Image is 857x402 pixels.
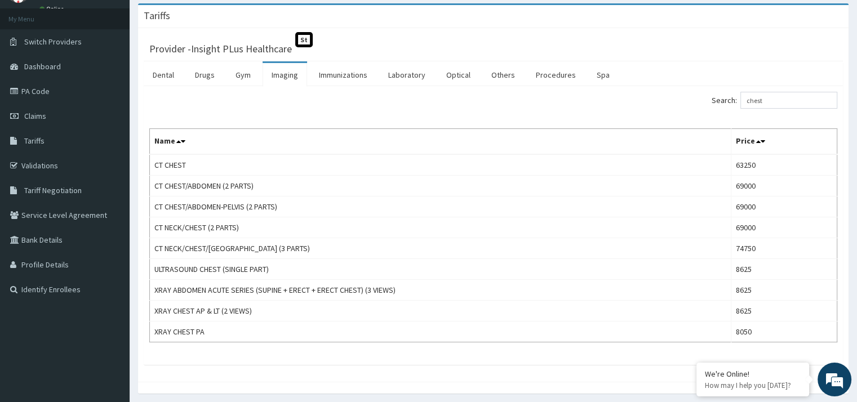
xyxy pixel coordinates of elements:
td: XRAY ABDOMEN ACUTE SERIES (SUPINE + ERECT + ERECT CHEST) (3 VIEWS) [150,280,731,301]
input: Search: [740,92,837,109]
td: 69000 [731,196,837,217]
td: CT CHEST/ABDOMEN-PELVIS (2 PARTS) [150,196,731,217]
img: d_794563401_company_1708531726252_794563401 [21,56,46,84]
a: Drugs [186,63,224,87]
td: CT NECK/CHEST (2 PARTS) [150,217,731,238]
td: 8625 [731,301,837,321]
div: We're Online! [705,369,801,379]
h3: Tariffs [144,11,170,21]
textarea: Type your message and hit 'Enter' [6,276,215,315]
span: We're online! [65,126,156,240]
a: Dental [144,63,183,87]
div: Chat with us now [59,63,189,78]
td: CT NECK/CHEST/[GEOGRAPHIC_DATA] (3 PARTS) [150,238,731,259]
p: How may I help you today? [705,381,801,390]
a: Immunizations [310,63,376,87]
td: 8050 [731,321,837,342]
a: Imaging [263,63,307,87]
a: Procedures [527,63,585,87]
a: Laboratory [379,63,434,87]
th: Name [150,129,731,155]
td: 63250 [731,154,837,176]
td: 8625 [731,280,837,301]
td: 69000 [731,217,837,238]
span: Claims [24,111,46,121]
th: Price [731,129,837,155]
span: Switch Providers [24,37,82,47]
a: Optical [437,63,479,87]
span: Tariffs [24,136,45,146]
a: Others [482,63,524,87]
td: 8625 [731,259,837,280]
a: Online [39,5,66,13]
div: Minimize live chat window [185,6,212,33]
a: Spa [588,63,619,87]
td: 69000 [731,176,837,196]
td: XRAY CHEST AP & LT (2 VIEWS) [150,301,731,321]
span: Tariff Negotiation [24,185,82,195]
td: CT CHEST [150,154,731,176]
label: Search: [712,92,837,109]
td: XRAY CHEST PA [150,321,731,342]
td: 74750 [731,238,837,259]
td: CT CHEST/ABDOMEN (2 PARTS) [150,176,731,196]
h3: Provider - Insight PLus Healthcare [149,44,292,54]
a: Gym [227,63,260,87]
td: ULTRASOUND CHEST (SINGLE PART) [150,259,731,280]
span: Dashboard [24,61,61,72]
span: St [295,32,313,47]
